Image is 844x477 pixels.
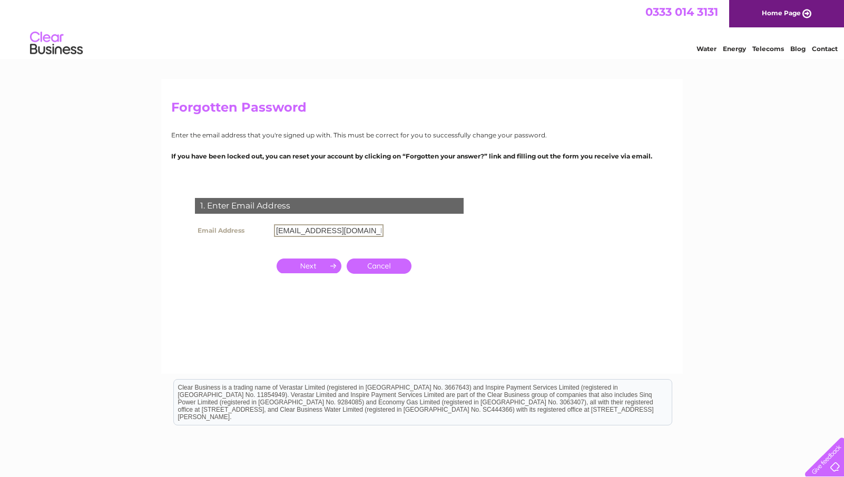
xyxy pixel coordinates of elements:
[174,6,672,51] div: Clear Business is a trading name of Verastar Limited (registered in [GEOGRAPHIC_DATA] No. 3667643...
[752,45,784,53] a: Telecoms
[171,130,673,140] p: Enter the email address that you're signed up with. This must be correct for you to successfully ...
[171,100,673,120] h2: Forgotten Password
[347,259,411,274] a: Cancel
[696,45,717,53] a: Water
[645,5,718,18] a: 0333 014 3131
[723,45,746,53] a: Energy
[790,45,806,53] a: Blog
[30,27,83,59] img: logo.png
[171,151,673,161] p: If you have been locked out, you can reset your account by clicking on “Forgotten your answer?” l...
[192,222,271,240] th: Email Address
[195,198,464,214] div: 1. Enter Email Address
[812,45,838,53] a: Contact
